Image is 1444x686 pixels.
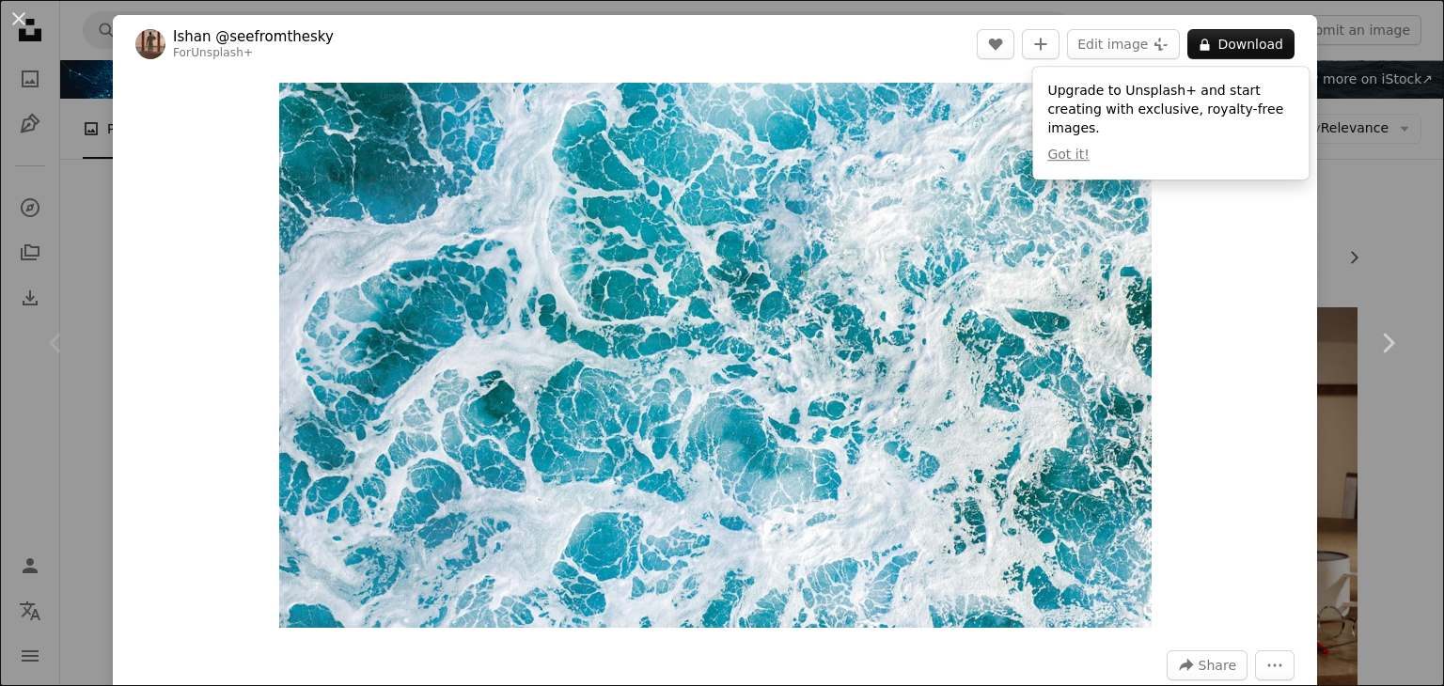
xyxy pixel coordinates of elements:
[191,46,253,59] a: Unsplash+
[1331,253,1444,433] a: Next
[1187,29,1295,59] button: Download
[1032,67,1309,179] div: Upgrade to Unsplash+ and start creating with exclusive, royalty-free images.
[1167,650,1248,680] button: Share this image
[1022,29,1059,59] button: Add to Collection
[1255,650,1295,680] button: More Actions
[1047,146,1089,164] button: Got it!
[279,83,1152,628] button: Zoom in on this image
[173,27,334,46] a: Ishan @seefromthesky
[1067,29,1180,59] button: Edit image
[173,46,334,61] div: For
[1199,651,1236,679] span: Share
[135,29,165,59] img: Go to Ishan @seefromthesky's profile
[977,29,1014,59] button: Like
[279,83,1152,628] img: an aerial view of a body of water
